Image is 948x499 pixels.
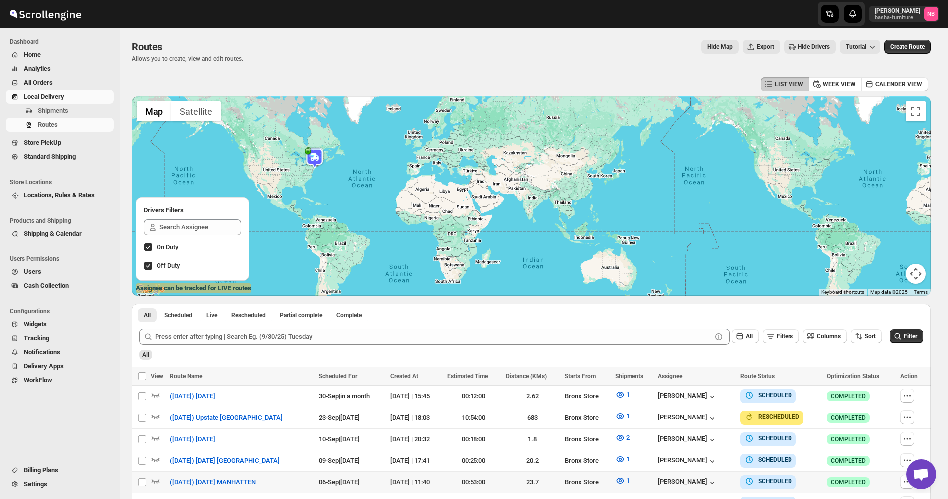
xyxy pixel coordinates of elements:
span: 30-Sep | in a month [319,392,370,400]
div: Bronx Store [565,434,609,444]
span: On Duty [157,243,178,250]
span: 2 [626,434,630,441]
button: Settings [6,477,114,491]
button: All routes [138,308,157,322]
span: Estimated Time [447,373,488,380]
span: Distance (KMs) [506,373,547,380]
span: Locations, Rules & Rates [24,191,95,199]
b: SCHEDULED [758,435,792,442]
div: 00:25:00 [447,456,500,466]
div: Bronx Store [565,456,609,466]
span: Users [24,268,41,275]
span: Complete [336,311,362,319]
div: Bronx Store [565,477,609,487]
span: Export [757,43,774,51]
span: Local Delivery [24,93,64,100]
button: RESCHEDULED [744,412,799,422]
div: [DATE] | 15:45 [390,391,441,401]
button: Show satellite imagery [171,101,221,121]
button: WorkFlow [6,373,114,387]
span: Notifications [24,348,60,356]
button: Columns [803,329,847,343]
div: 00:53:00 [447,477,500,487]
div: [PERSON_NAME] [658,392,717,402]
span: 1 [626,391,630,398]
button: SCHEDULED [744,433,792,443]
span: ([DATE]) [DATE] [170,391,215,401]
span: ([DATE]) Upstate [GEOGRAPHIC_DATA] [170,413,283,423]
button: Widgets [6,317,114,331]
span: Configurations [10,307,115,315]
button: Analytics [6,62,114,76]
div: Bronx Store [565,391,609,401]
button: All Orders [6,76,114,90]
span: 1 [626,412,630,420]
span: CALENDER VIEW [875,80,922,88]
button: SCHEDULED [744,390,792,400]
span: All [142,351,149,358]
span: Dashboard [10,38,115,46]
span: Route Status [740,373,775,380]
button: Export [743,40,780,54]
span: Analytics [24,65,51,72]
span: View [151,373,163,380]
button: WEEK VIEW [809,77,862,91]
span: 09-Sep | [DATE] [319,457,360,464]
span: All Orders [24,79,53,86]
b: SCHEDULED [758,392,792,399]
button: Shipping & Calendar [6,227,114,241]
div: 1.8 [506,434,559,444]
button: Tutorial [840,40,880,54]
span: All [144,311,151,319]
label: Assignee can be tracked for LIVE routes [136,283,251,293]
button: Toggle fullscreen view [906,101,926,121]
div: [DATE] | 17:41 [390,456,441,466]
a: Open chat [906,459,936,489]
b: SCHEDULED [758,478,792,485]
button: [PERSON_NAME] [658,478,717,488]
span: Action [900,373,918,380]
button: [PERSON_NAME] [658,413,717,423]
span: Routes [38,121,58,128]
button: ([DATE]) Upstate [GEOGRAPHIC_DATA] [164,410,289,426]
span: LIST VIEW [775,80,803,88]
div: [DATE] | 18:03 [390,413,441,423]
p: basha-furniture [875,15,920,21]
button: LIST VIEW [761,77,809,91]
span: Scheduled [164,311,192,319]
text: NB [928,11,935,17]
span: Hide Map [707,43,733,51]
span: Routes [132,41,162,53]
span: Created At [390,373,418,380]
p: Allows you to create, view and edit routes. [132,55,243,63]
button: Delivery Apps [6,359,114,373]
span: WEEK VIEW [823,80,856,88]
span: Store Locations [10,178,115,186]
span: 10-Sep | [DATE] [319,435,360,443]
span: Shipments [38,107,68,114]
div: 00:12:00 [447,391,500,401]
span: Starts From [565,373,596,380]
a: Terms (opens in new tab) [914,289,928,295]
button: Hide Drivers [784,40,836,54]
button: ([DATE]) [DATE] MANHATTEN [164,474,262,490]
div: 10:54:00 [447,413,500,423]
div: [DATE] | 20:32 [390,434,441,444]
span: Map data ©2025 [870,289,908,295]
div: [DATE] | 11:40 [390,477,441,487]
div: 2.62 [506,391,559,401]
span: 1 [626,477,630,484]
span: Shipping & Calendar [24,230,82,237]
span: Store PickUp [24,139,61,146]
div: 20.2 [506,456,559,466]
button: Routes [6,118,114,132]
span: Assignee [658,373,682,380]
button: 1 [609,387,635,403]
div: Bronx Store [565,413,609,423]
span: Products and Shipping [10,217,115,225]
button: [PERSON_NAME] [658,435,717,445]
button: Keyboard shortcuts [821,289,864,296]
span: Standard Shipping [24,153,76,160]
